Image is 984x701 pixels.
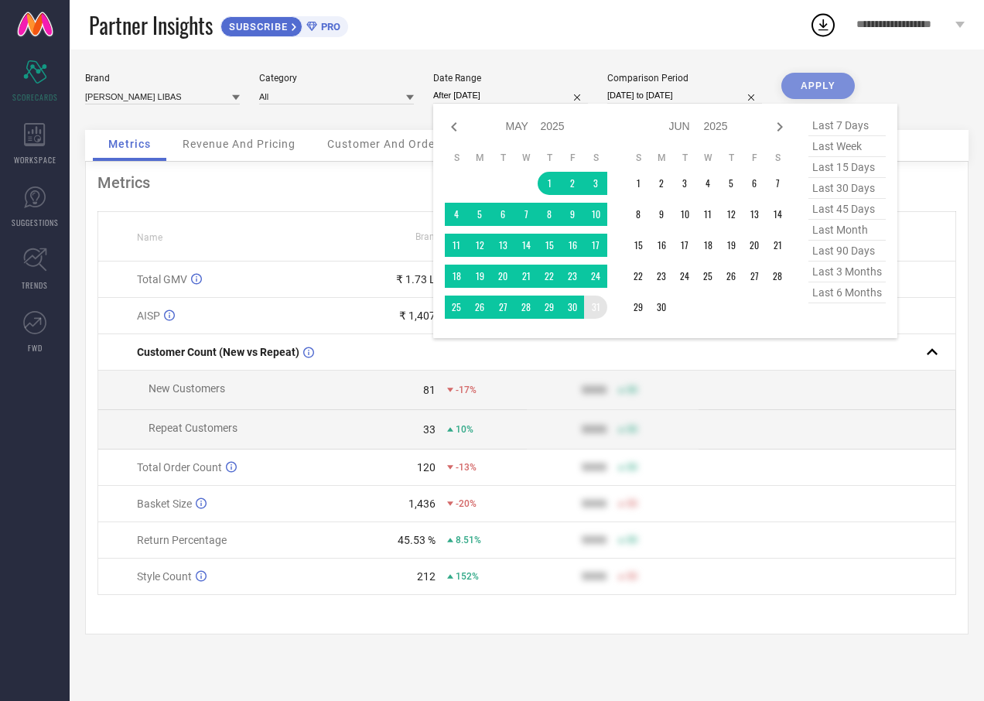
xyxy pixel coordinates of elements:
th: Tuesday [491,152,514,164]
span: -17% [456,385,477,395]
span: Partner Insights [89,9,213,41]
td: Sat May 17 2025 [584,234,607,257]
td: Tue May 27 2025 [491,296,514,319]
span: Brand Value [415,231,466,242]
span: Total Order Count [137,461,222,474]
span: last 30 days [808,178,886,199]
td: Sun May 25 2025 [445,296,468,319]
div: ₹ 1,407 [399,309,436,322]
span: last 3 months [808,262,886,282]
div: Comparison Period [607,73,762,84]
th: Monday [468,152,491,164]
td: Sat May 10 2025 [584,203,607,226]
th: Sunday [627,152,650,164]
td: Thu Jun 12 2025 [719,203,743,226]
span: FWD [28,342,43,354]
span: last 6 months [808,282,886,303]
th: Thursday [719,152,743,164]
td: Tue May 20 2025 [491,265,514,288]
div: Open download list [809,11,837,39]
th: Wednesday [514,152,538,164]
td: Tue Jun 24 2025 [673,265,696,288]
td: Thu Jun 19 2025 [719,234,743,257]
td: Sun Jun 01 2025 [627,172,650,195]
td: Sun May 18 2025 [445,265,468,288]
td: Mon May 26 2025 [468,296,491,319]
span: Name [137,232,162,243]
span: -13% [456,462,477,473]
td: Fri Jun 06 2025 [743,172,766,195]
span: AISP [137,309,160,322]
a: SUBSCRIBEPRO [220,12,348,37]
td: Tue May 13 2025 [491,234,514,257]
th: Sunday [445,152,468,164]
td: Mon Jun 23 2025 [650,265,673,288]
span: PRO [317,21,340,32]
div: 120 [417,461,436,474]
td: Wed May 21 2025 [514,265,538,288]
span: 50 [627,385,637,395]
td: Mon Jun 09 2025 [650,203,673,226]
div: Category [259,73,414,84]
span: Metrics [108,138,151,150]
span: SUBSCRIBE [221,21,292,32]
td: Sat May 24 2025 [584,265,607,288]
th: Wednesday [696,152,719,164]
span: TRENDS [22,279,48,291]
td: Wed May 14 2025 [514,234,538,257]
div: 9999 [582,461,606,474]
td: Sun Jun 08 2025 [627,203,650,226]
span: last 45 days [808,199,886,220]
td: Thu Jun 05 2025 [719,172,743,195]
span: WORKSPACE [14,154,56,166]
span: last month [808,220,886,241]
td: Sat Jun 21 2025 [766,234,789,257]
td: Sun May 11 2025 [445,234,468,257]
td: Mon Jun 02 2025 [650,172,673,195]
span: Return Percentage [137,534,227,546]
div: 45.53 % [398,534,436,546]
td: Fri Jun 13 2025 [743,203,766,226]
td: Wed Jun 18 2025 [696,234,719,257]
span: SCORECARDS [12,91,58,103]
td: Mon Jun 30 2025 [650,296,673,319]
span: 8.51% [456,535,481,545]
td: Wed May 28 2025 [514,296,538,319]
span: 50 [627,462,637,473]
span: 50 [627,535,637,545]
th: Monday [650,152,673,164]
td: Thu Jun 26 2025 [719,265,743,288]
td: Fri Jun 27 2025 [743,265,766,288]
td: Tue May 06 2025 [491,203,514,226]
span: Style Count [137,570,192,583]
td: Fri Jun 20 2025 [743,234,766,257]
td: Sun Jun 29 2025 [627,296,650,319]
span: -20% [456,498,477,509]
span: 50 [627,498,637,509]
div: 9999 [582,423,606,436]
td: Fri May 02 2025 [561,172,584,195]
span: last 90 days [808,241,886,262]
span: Total GMV [137,273,187,286]
div: 9999 [582,570,606,583]
th: Friday [561,152,584,164]
td: Fri May 16 2025 [561,234,584,257]
td: Thu May 01 2025 [538,172,561,195]
span: Customer And Orders [327,138,446,150]
td: Wed Jun 11 2025 [696,203,719,226]
td: Tue Jun 10 2025 [673,203,696,226]
td: Thu May 15 2025 [538,234,561,257]
td: Tue Jun 03 2025 [673,172,696,195]
td: Mon May 19 2025 [468,265,491,288]
div: Date Range [433,73,588,84]
div: Metrics [97,173,956,192]
input: Select comparison period [607,87,762,104]
td: Wed May 07 2025 [514,203,538,226]
span: 50 [627,424,637,435]
span: 10% [456,424,473,435]
div: 212 [417,570,436,583]
td: Fri May 23 2025 [561,265,584,288]
div: 9999 [582,498,606,510]
td: Fri May 09 2025 [561,203,584,226]
span: last week [808,136,886,157]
